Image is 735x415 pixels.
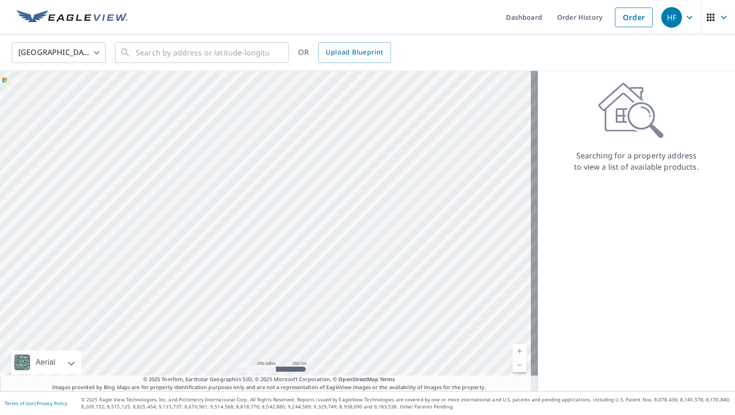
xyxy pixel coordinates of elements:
[513,344,527,358] a: Current Level 5, Zoom In
[326,47,383,58] span: Upload Blueprint
[33,351,58,374] div: Aerial
[11,351,81,374] div: Aerial
[5,400,67,406] p: |
[37,400,67,407] a: Privacy Policy
[318,42,390,63] a: Upload Blueprint
[574,150,699,172] p: Searching for a property address to view a list of available products.
[615,8,653,27] a: Order
[5,400,34,407] a: Terms of Use
[12,39,106,66] div: [GEOGRAPHIC_DATA]
[380,376,395,383] a: Terms
[81,396,730,410] p: © 2025 Eagle View Technologies, Inc. and Pictometry International Corp. All Rights Reserved. Repo...
[338,376,378,383] a: OpenStreetMap
[136,39,269,66] input: Search by address or latitude-longitude
[17,10,128,24] img: EV Logo
[661,7,682,28] div: HF
[513,358,527,372] a: Current Level 5, Zoom Out
[298,42,391,63] div: OR
[143,376,395,384] span: © 2025 TomTom, Earthstar Geographics SIO, © 2025 Microsoft Corporation, ©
